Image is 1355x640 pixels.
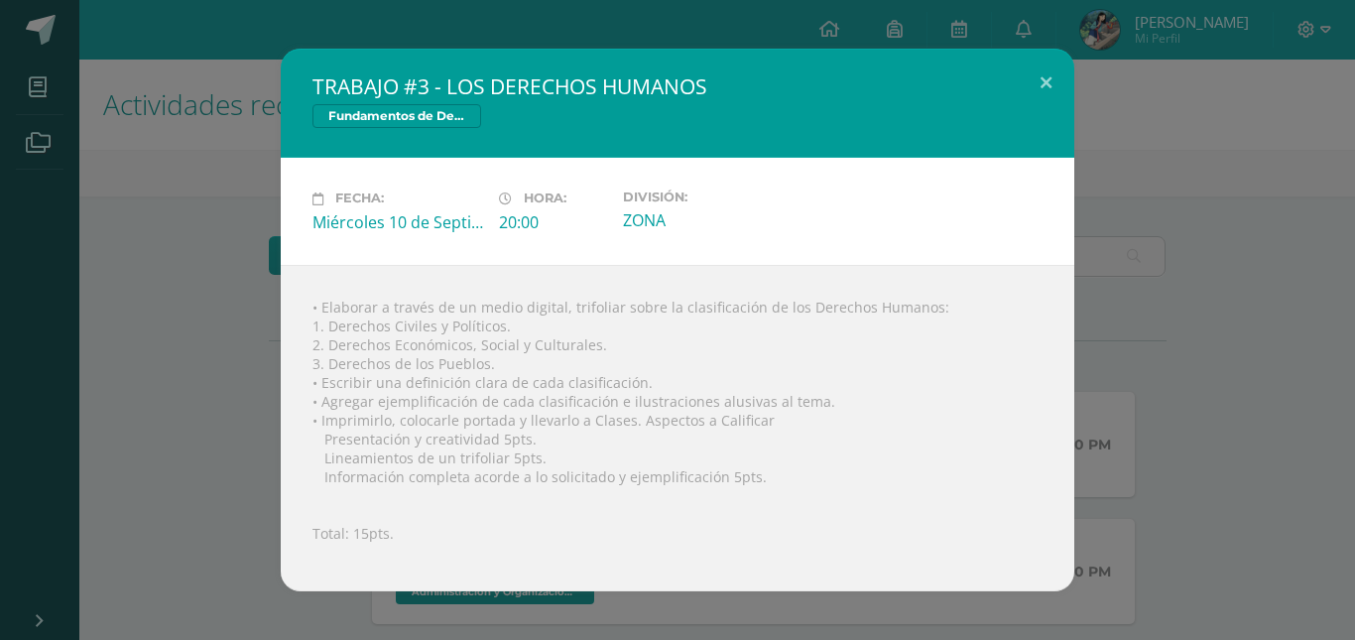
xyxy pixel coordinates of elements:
[312,211,483,233] div: Miércoles 10 de Septiembre
[281,265,1074,591] div: • Elaborar a través de un medio digital, trifoliar sobre la clasificación de los Derechos Humanos...
[524,192,566,206] span: Hora:
[499,211,607,233] div: 20:00
[623,190,794,204] label: División:
[623,209,794,231] div: ZONA
[1018,49,1074,116] button: Close (Esc)
[335,192,384,206] span: Fecha:
[312,72,1043,100] h2: TRABAJO #3 - LOS DERECHOS HUMANOS
[312,104,481,128] span: Fundamentos de Derecho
